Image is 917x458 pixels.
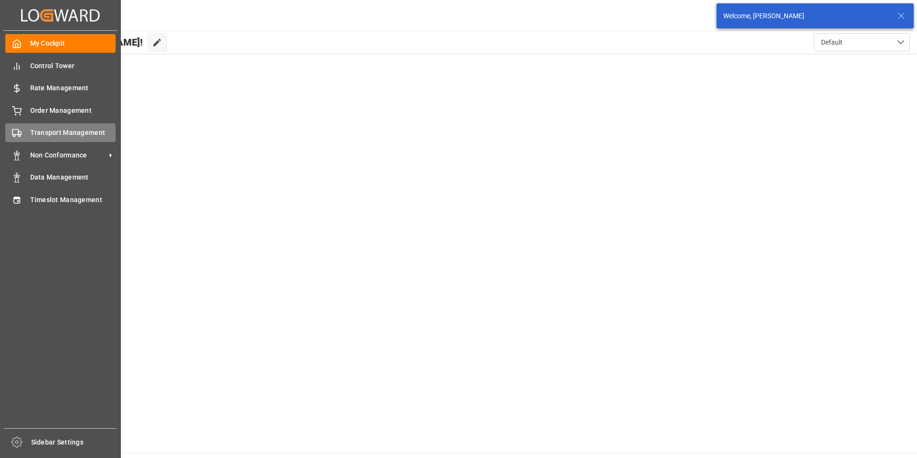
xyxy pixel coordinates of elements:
[30,128,116,138] span: Transport Management
[5,56,116,75] a: Control Tower
[723,11,888,21] div: Welcome, [PERSON_NAME]
[30,195,116,205] span: Timeslot Management
[5,168,116,187] a: Data Management
[821,37,843,48] span: Default
[30,83,116,93] span: Rate Management
[5,190,116,209] a: Timeslot Management
[814,33,910,51] button: open menu
[30,150,106,160] span: Non Conformance
[30,172,116,182] span: Data Management
[5,101,116,120] a: Order Management
[5,123,116,142] a: Transport Management
[30,106,116,116] span: Order Management
[5,34,116,53] a: My Cockpit
[30,38,116,48] span: My Cockpit
[40,33,143,51] span: Hello [PERSON_NAME]!
[31,437,117,447] span: Sidebar Settings
[5,79,116,97] a: Rate Management
[30,61,116,71] span: Control Tower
